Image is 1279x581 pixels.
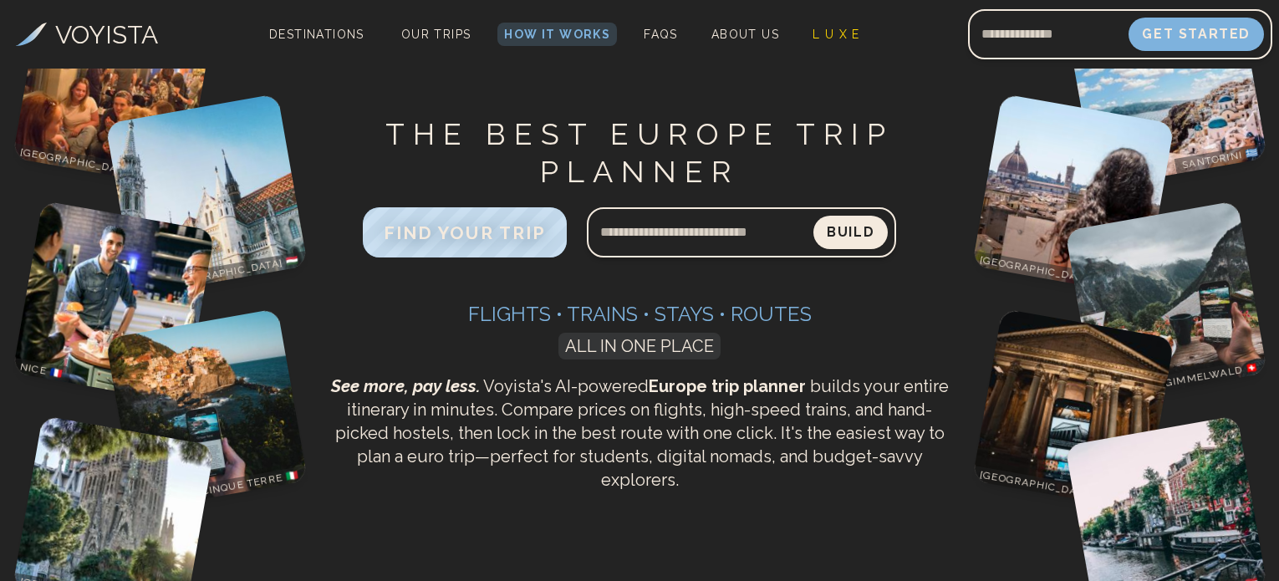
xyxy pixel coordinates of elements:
[1129,18,1264,51] button: Get Started
[705,23,786,46] a: About Us
[968,14,1129,54] input: Email address
[558,333,721,359] span: ALL IN ONE PLACE
[327,375,953,492] p: Voyista's AI-powered builds your entire itinerary in minutes. Compare prices on flights, high-spe...
[401,28,471,41] span: Our Trips
[384,222,546,243] span: FIND YOUR TRIP
[105,308,308,511] img: Cinque Terre
[497,23,617,46] a: How It Works
[1065,201,1267,403] img: Gimmelwald
[16,16,158,54] a: VOYISTA
[644,28,678,41] span: FAQs
[55,16,158,54] h3: VOYISTA
[363,227,567,242] a: FIND YOUR TRIP
[587,212,813,252] input: Search query
[504,28,610,41] span: How It Works
[649,376,806,396] strong: Europe trip planner
[331,376,480,396] span: See more, pay less.
[262,21,371,70] span: Destinations
[13,201,215,403] img: Nice
[806,23,867,46] a: L U X E
[16,23,47,46] img: Voyista Logo
[327,301,953,328] h3: Flights • Trains • Stays • Routes
[813,28,860,41] span: L U X E
[395,23,478,46] a: Our Trips
[327,115,953,191] h1: THE BEST EUROPE TRIP PLANNER
[105,94,308,296] img: Budapest
[13,358,71,383] p: Nice 🇫🇷
[637,23,685,46] a: FAQs
[711,28,779,41] span: About Us
[971,94,1174,296] img: Florence
[363,207,567,257] button: FIND YOUR TRIP
[971,308,1174,511] img: Rome
[813,216,888,249] button: Build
